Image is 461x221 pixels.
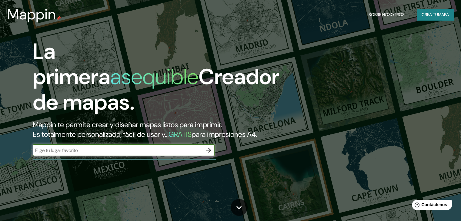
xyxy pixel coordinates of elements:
font: Creador de mapas. [33,63,279,116]
button: Sobre nosotros [366,9,407,20]
font: asequible [110,63,199,91]
img: pin de mapeo [56,16,61,21]
font: Es totalmente personalizado, fácil de usar y... [33,130,169,139]
input: Elige tu lugar favorito [33,147,202,154]
font: La primera [33,37,110,91]
font: mapa [438,12,449,17]
button: Crea tumapa [417,9,454,20]
font: Sobre nosotros [369,12,405,17]
font: Mappin te permite crear y diseñar mapas listos para imprimir. [33,120,222,129]
iframe: Lanzador de widgets de ayuda [407,197,454,214]
font: Crea tu [422,12,438,17]
font: Mappin [7,5,56,24]
font: para impresiones A4. [192,130,257,139]
font: GRATIS [169,130,192,139]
